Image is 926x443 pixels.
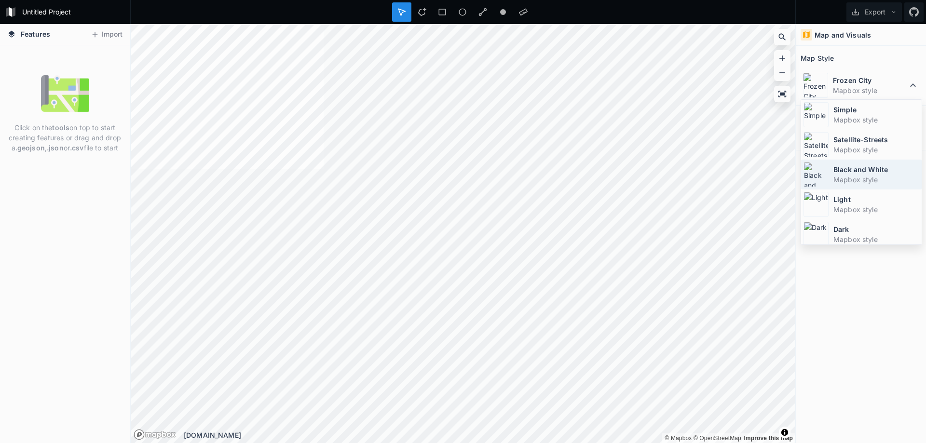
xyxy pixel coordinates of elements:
[744,435,793,442] a: Map feedback
[803,73,828,98] img: Frozen City
[134,429,145,440] a: Mapbox logo
[803,102,829,127] img: Simple
[803,222,829,247] img: Dark
[833,145,919,155] dd: Mapbox style
[782,427,788,438] span: Toggle attribution
[833,134,919,145] dt: Satellite-Streets
[833,85,907,95] dd: Mapbox style
[833,105,919,115] dt: Simple
[803,192,829,217] img: Light
[665,435,692,442] a: Mapbox
[52,123,69,132] strong: tools
[833,164,919,175] dt: Black and White
[41,69,89,118] img: empty
[833,234,919,244] dd: Mapbox style
[833,194,919,204] dt: Light
[833,115,919,125] dd: Mapbox style
[803,132,829,157] img: Satellite-Streets
[803,162,829,187] img: Black and White
[815,30,871,40] h4: Map and Visuals
[86,27,127,42] button: Import
[801,51,834,66] h2: Map Style
[184,430,795,440] div: [DOMAIN_NAME]
[779,427,790,438] button: Toggle attribution
[47,144,64,152] strong: .json
[833,175,919,185] dd: Mapbox style
[7,122,123,153] p: Click on the on top to start creating features or drag and drop a , or file to start
[846,2,902,22] button: Export
[15,144,45,152] strong: .geojson
[833,204,919,215] dd: Mapbox style
[833,224,919,234] dt: Dark
[70,144,84,152] strong: .csv
[134,429,176,440] a: Mapbox logo
[833,75,907,85] dt: Frozen City
[694,435,741,442] a: OpenStreetMap
[21,29,50,39] span: Features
